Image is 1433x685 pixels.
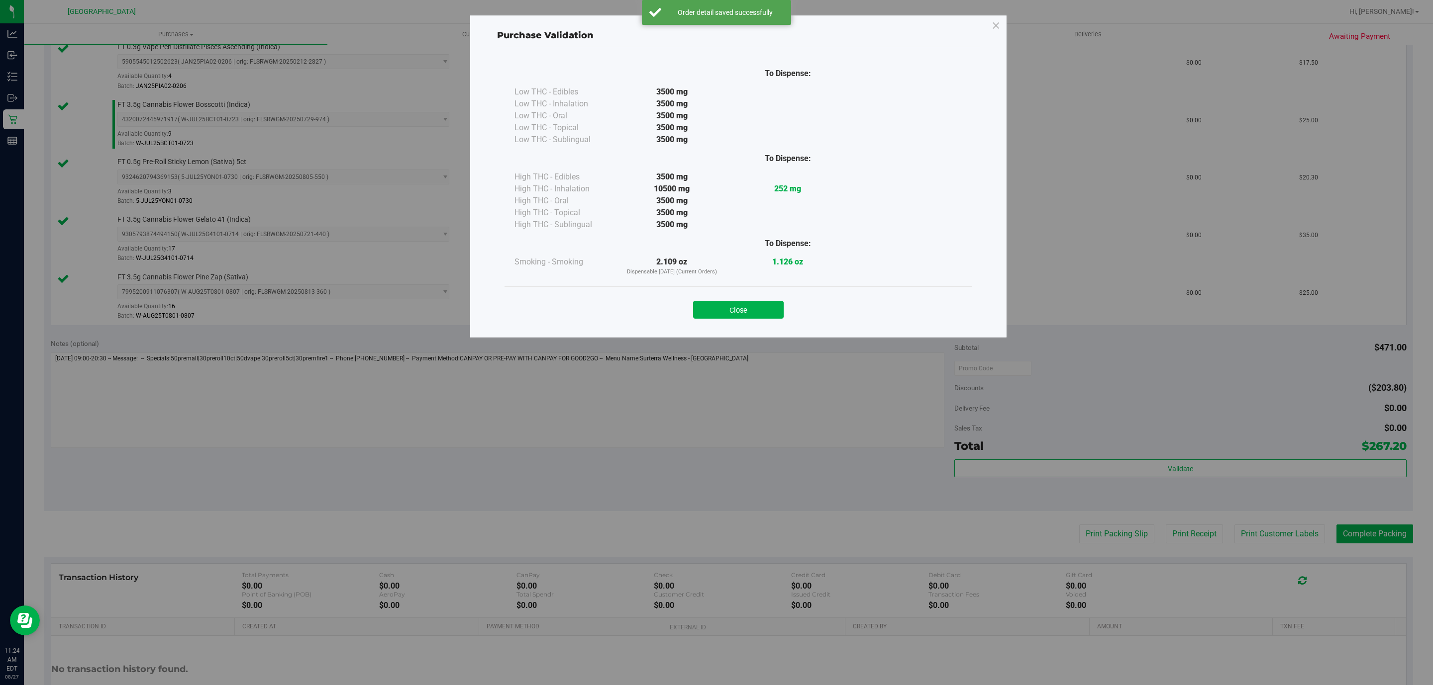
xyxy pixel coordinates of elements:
[614,171,730,183] div: 3500 mg
[667,7,784,17] div: Order detail saved successfully
[614,219,730,231] div: 3500 mg
[730,68,846,80] div: To Dispense:
[10,605,40,635] iframe: Resource center
[514,134,614,146] div: Low THC - Sublingual
[614,122,730,134] div: 3500 mg
[514,195,614,207] div: High THC - Oral
[514,183,614,195] div: High THC - Inhalation
[614,110,730,122] div: 3500 mg
[514,86,614,98] div: Low THC - Edibles
[514,98,614,110] div: Low THC - Inhalation
[730,238,846,250] div: To Dispense:
[514,110,614,122] div: Low THC - Oral
[614,207,730,219] div: 3500 mg
[774,184,801,193] strong: 252 mg
[497,30,594,41] span: Purchase Validation
[614,98,730,110] div: 3500 mg
[614,134,730,146] div: 3500 mg
[693,301,784,319] button: Close
[614,86,730,98] div: 3500 mg
[614,256,730,276] div: 2.109 oz
[614,183,730,195] div: 10500 mg
[614,268,730,276] p: Dispensable [DATE] (Current Orders)
[514,256,614,268] div: Smoking - Smoking
[772,257,803,266] strong: 1.126 oz
[514,122,614,134] div: Low THC - Topical
[614,195,730,207] div: 3500 mg
[514,207,614,219] div: High THC - Topical
[514,219,614,231] div: High THC - Sublingual
[514,171,614,183] div: High THC - Edibles
[730,153,846,165] div: To Dispense:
